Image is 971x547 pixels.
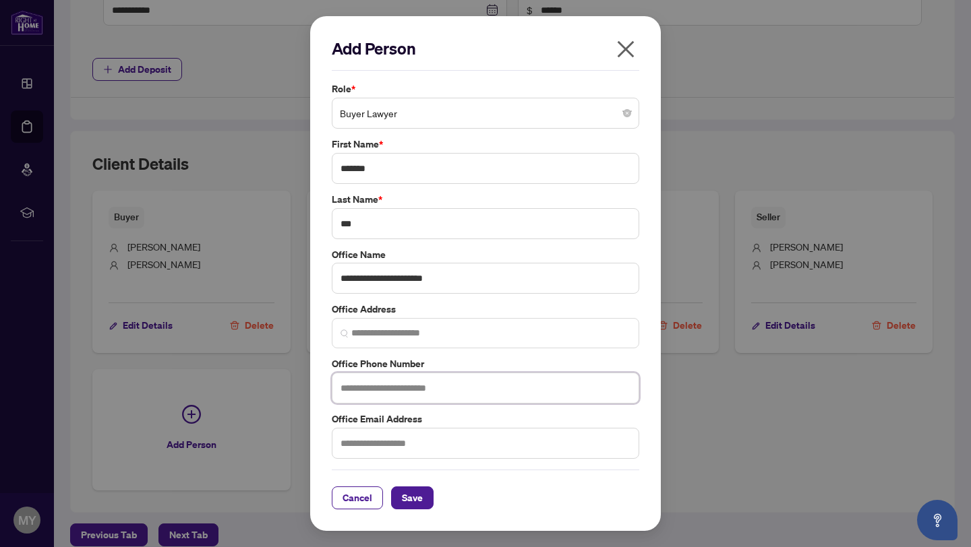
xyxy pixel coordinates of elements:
[332,302,639,317] label: Office Address
[340,100,631,126] span: Buyer Lawyer
[343,487,372,509] span: Cancel
[917,500,958,540] button: Open asap
[615,38,637,60] span: close
[402,487,423,509] span: Save
[332,192,639,207] label: Last Name
[332,486,383,509] button: Cancel
[332,38,639,59] h2: Add Person
[332,356,639,371] label: Office Phone Number
[341,329,349,337] img: search_icon
[332,412,639,426] label: Office Email Address
[332,247,639,262] label: Office Name
[623,109,631,117] span: close-circle
[391,486,434,509] button: Save
[332,137,639,152] label: First Name
[332,82,639,96] label: Role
